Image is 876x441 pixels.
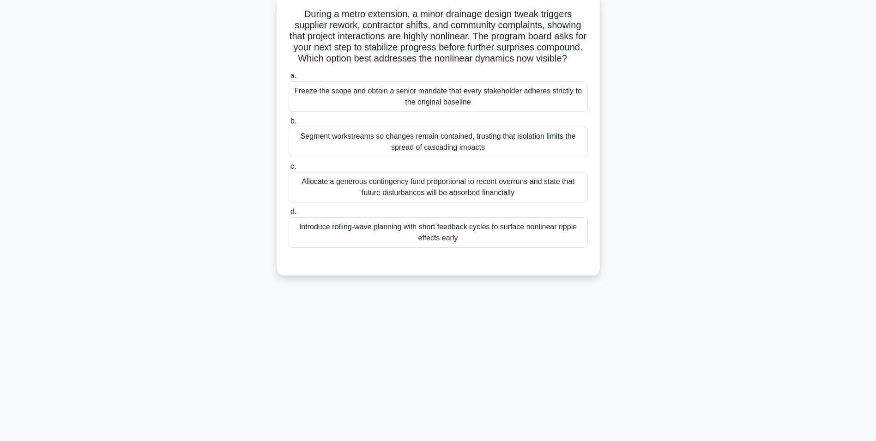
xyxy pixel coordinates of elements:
span: c. [290,162,296,170]
div: Segment workstreams so changes remain contained, trusting that isolation limits the spread of cas... [289,127,588,157]
div: Freeze the scope and obtain a senior mandate that every stakeholder adheres strictly to the origi... [289,81,588,112]
div: Allocate a generous contingency fund proportional to recent overruns and state that future distur... [289,172,588,202]
div: Introduce rolling-wave planning with short feedback cycles to surface nonlinear ripple effects early [289,217,588,248]
span: d. [290,208,296,215]
span: a. [290,72,296,80]
h5: During a metro extension, a minor drainage design tweak triggers supplier rework, contractor shif... [288,8,589,65]
span: b. [290,117,296,125]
